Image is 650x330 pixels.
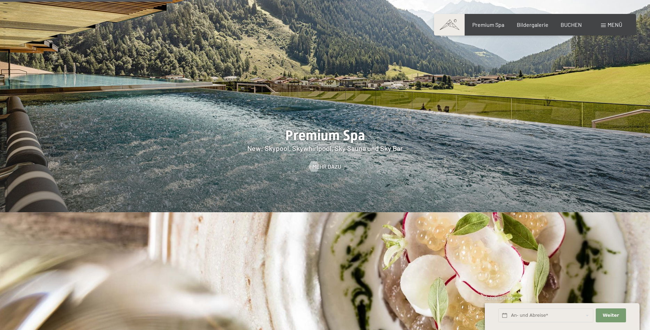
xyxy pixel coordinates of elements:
span: Mehr dazu [312,163,341,170]
span: Schnellanfrage [485,295,515,301]
a: BUCHEN [561,21,582,28]
span: Weiter [603,312,619,319]
a: Premium Spa [472,21,504,28]
a: Bildergalerie [517,21,548,28]
a: Mehr dazu [309,163,341,170]
span: Menü [608,21,622,28]
button: Weiter [596,308,626,323]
